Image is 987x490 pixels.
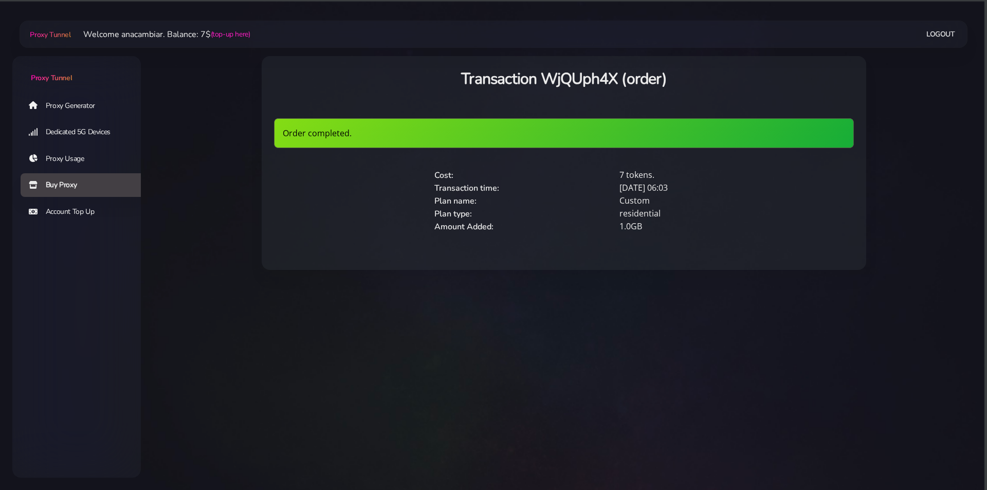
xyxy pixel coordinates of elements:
a: Proxy Tunnel [12,56,141,83]
a: (top-up here) [211,29,250,40]
div: 7 tokens. [613,169,798,182]
li: Welcome anacambiar. Balance: 7$ [71,28,250,41]
a: Account Top Up [21,200,149,224]
div: 1.0GB [613,220,798,233]
a: Logout [926,25,955,44]
span: Cost: [434,170,453,181]
iframe: Webchat Widget [928,431,974,477]
h3: Transaction WjQUph4X (order) [274,68,854,89]
div: residential [613,207,798,220]
span: Proxy Tunnel [30,30,70,40]
a: Dedicated 5G Devices [21,120,149,144]
span: Transaction time: [434,183,499,194]
a: Proxy Tunnel [28,26,70,43]
div: [DATE] 06:03 [613,182,798,194]
span: Plan type: [434,208,472,220]
a: Proxy Usage [21,147,149,171]
a: Buy Proxy [21,173,149,197]
a: Proxy Generator [21,94,149,117]
span: Plan name: [434,195,477,207]
div: Order completed. [274,118,854,148]
span: Amount Added: [434,221,493,232]
span: Proxy Tunnel [31,73,72,83]
div: Custom [613,194,798,207]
